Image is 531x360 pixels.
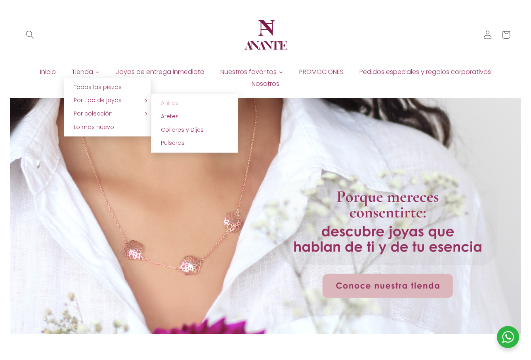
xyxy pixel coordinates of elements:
[161,112,179,120] span: Aretes
[72,68,93,76] span: Tienda
[291,66,351,78] a: PROMOCIONES
[64,121,151,134] a: Lo más nuevo
[74,83,122,91] span: Todas las piezas
[351,66,499,78] a: Pedidos especiales y regalos corporativos
[220,68,277,76] span: Nuestros favoritos
[116,68,204,76] span: Joyas de entrega inmediata
[299,68,344,76] span: PROMOCIONES
[161,99,179,107] span: Anillos
[64,81,151,94] a: Todas las piezas
[359,68,491,76] span: Pedidos especiales y regalos corporativos
[242,11,289,59] img: Anante Joyería | Diseño en plata y oro
[21,26,39,44] summary: Búsqueda
[64,94,151,107] a: Por tipo de joyas
[212,66,291,78] a: Nuestros favoritos
[151,136,238,150] a: Pulseras
[32,66,64,78] a: Inicio
[239,8,292,62] a: Anante Joyería | Diseño en plata y oro
[161,126,204,134] span: Collares y Dijes
[64,107,151,121] a: Por colección
[151,123,238,137] a: Collares y Dijes
[151,97,238,110] a: Anillos
[161,139,185,147] span: Pulseras
[74,96,122,104] span: Por tipo de joyas
[244,78,287,90] a: Nosotros
[74,110,113,117] span: Por colección
[74,123,114,131] span: Lo más nuevo
[252,80,279,88] span: Nosotros
[108,66,212,78] a: Joyas de entrega inmediata
[64,66,108,78] a: Tienda
[40,68,56,76] span: Inicio
[151,110,238,123] a: Aretes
